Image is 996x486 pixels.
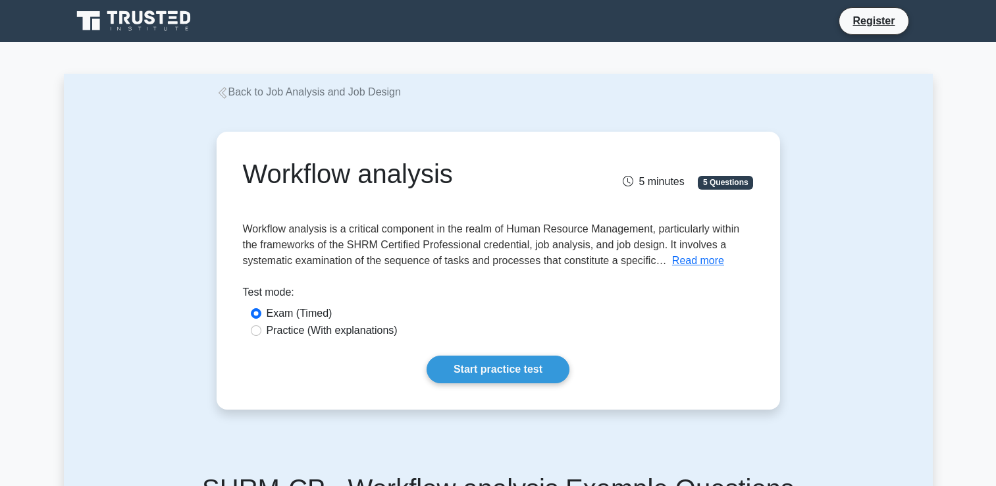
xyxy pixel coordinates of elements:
[217,86,401,97] a: Back to Job Analysis and Job Design
[698,176,753,189] span: 5 Questions
[267,323,398,338] label: Practice (With explanations)
[243,158,578,190] h1: Workflow analysis
[845,13,903,29] a: Register
[623,176,684,187] span: 5 minutes
[267,306,332,321] label: Exam (Timed)
[427,356,569,383] a: Start practice test
[243,284,754,306] div: Test mode:
[672,253,724,269] button: Read more
[243,223,740,266] span: Workflow analysis is a critical component in the realm of Human Resource Management, particularly...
